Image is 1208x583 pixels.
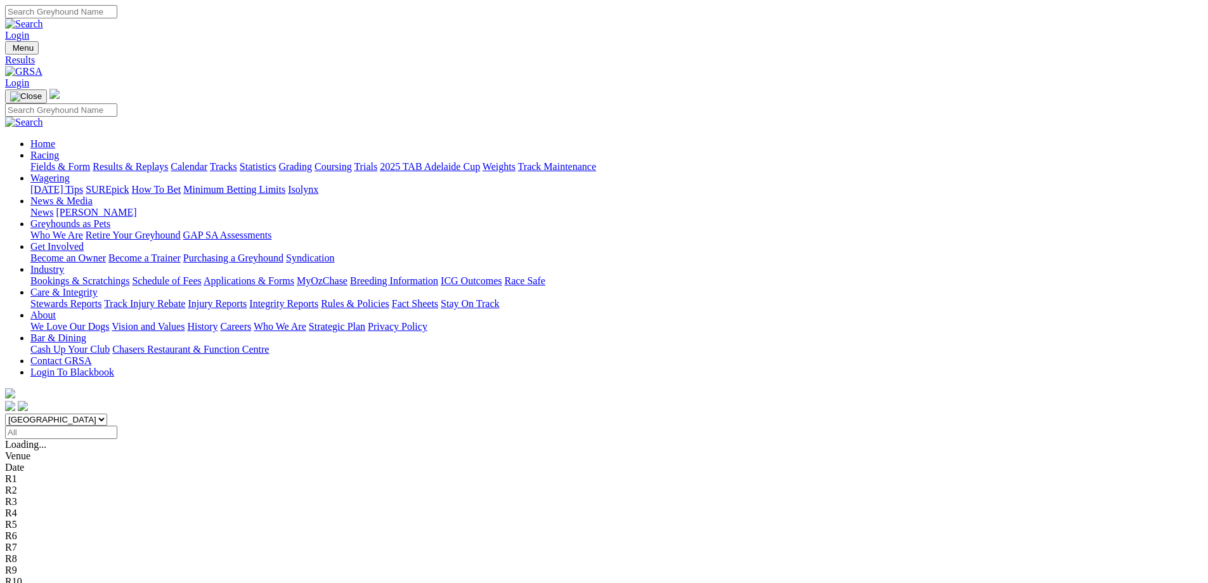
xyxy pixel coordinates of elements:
a: Vision and Values [112,321,185,332]
a: Injury Reports [188,298,247,309]
a: [PERSON_NAME] [56,207,136,218]
a: Care & Integrity [30,287,98,298]
div: R3 [5,496,1203,508]
div: Wagering [30,184,1203,195]
a: Stewards Reports [30,298,101,309]
div: Get Involved [30,252,1203,264]
a: Track Maintenance [518,161,596,172]
div: Industry [30,275,1203,287]
div: R1 [5,473,1203,485]
a: Bar & Dining [30,332,86,343]
a: [DATE] Tips [30,184,83,195]
a: Careers [220,321,251,332]
img: Close [10,91,42,102]
a: Track Injury Rebate [104,298,185,309]
img: logo-grsa-white.png [5,388,15,398]
a: Calendar [171,161,207,172]
a: Minimum Betting Limits [183,184,285,195]
a: News [30,207,53,218]
a: We Love Our Dogs [30,321,109,332]
img: facebook.svg [5,401,15,411]
a: ICG Outcomes [441,275,502,286]
a: Breeding Information [350,275,438,286]
a: Wagering [30,173,70,183]
a: Stay On Track [441,298,499,309]
a: Fact Sheets [392,298,438,309]
a: Weights [483,161,516,172]
div: R7 [5,542,1203,553]
a: Login To Blackbook [30,367,114,377]
button: Toggle navigation [5,41,39,55]
a: MyOzChase [297,275,347,286]
button: Toggle navigation [5,89,47,103]
a: SUREpick [86,184,129,195]
div: R2 [5,485,1203,496]
div: R6 [5,530,1203,542]
img: Search [5,117,43,128]
a: Contact GRSA [30,355,91,366]
a: Rules & Policies [321,298,389,309]
img: Search [5,18,43,30]
a: Chasers Restaurant & Function Centre [112,344,269,355]
a: Coursing [315,161,352,172]
img: GRSA [5,66,42,77]
span: Loading... [5,439,46,450]
div: Bar & Dining [30,344,1203,355]
a: Greyhounds as Pets [30,218,110,229]
div: Care & Integrity [30,298,1203,310]
a: Strategic Plan [309,321,365,332]
a: Privacy Policy [368,321,427,332]
a: Become an Owner [30,252,106,263]
a: Industry [30,264,64,275]
a: Home [30,138,55,149]
a: Get Involved [30,241,84,252]
a: Cash Up Your Club [30,344,110,355]
a: Bookings & Scratchings [30,275,129,286]
a: Purchasing a Greyhound [183,252,283,263]
a: Trials [354,161,377,172]
div: News & Media [30,207,1203,218]
a: GAP SA Assessments [183,230,272,240]
a: Login [5,30,29,41]
a: Retire Your Greyhound [86,230,181,240]
a: 2025 TAB Adelaide Cup [380,161,480,172]
a: About [30,310,56,320]
a: Results & Replays [93,161,168,172]
a: Race Safe [504,275,545,286]
a: Who We Are [254,321,306,332]
div: Date [5,462,1203,473]
a: Results [5,55,1203,66]
a: Login [5,77,29,88]
a: Isolynx [288,184,318,195]
a: Racing [30,150,59,160]
div: Venue [5,450,1203,462]
div: Greyhounds as Pets [30,230,1203,241]
a: Applications & Forms [204,275,294,286]
a: How To Bet [132,184,181,195]
div: R8 [5,553,1203,565]
input: Search [5,103,117,117]
a: Grading [279,161,312,172]
a: Integrity Reports [249,298,318,309]
img: logo-grsa-white.png [49,89,60,99]
input: Search [5,5,117,18]
img: twitter.svg [18,401,28,411]
a: Become a Trainer [108,252,181,263]
div: R9 [5,565,1203,576]
a: Schedule of Fees [132,275,201,286]
div: R5 [5,519,1203,530]
a: Statistics [240,161,276,172]
span: Menu [13,43,34,53]
div: Racing [30,161,1203,173]
a: Syndication [286,252,334,263]
a: Fields & Form [30,161,90,172]
div: R4 [5,508,1203,519]
a: Tracks [210,161,237,172]
a: History [187,321,218,332]
div: About [30,321,1203,332]
a: News & Media [30,195,93,206]
a: Who We Are [30,230,83,240]
input: Select date [5,426,117,439]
